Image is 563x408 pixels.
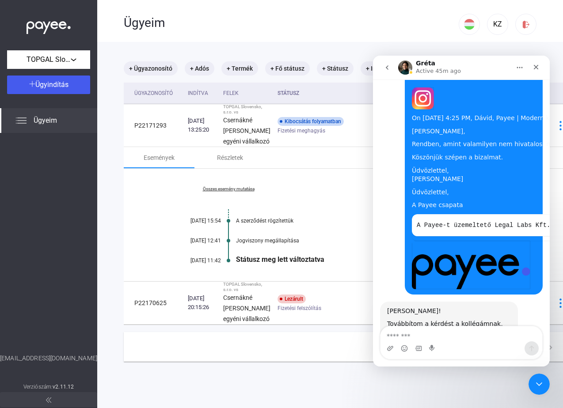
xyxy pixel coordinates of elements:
div: KZ [490,19,505,30]
button: Gif picker [42,289,49,296]
span: Ügyindítás [35,80,68,89]
div: Indítva [188,88,208,98]
span: TOPGAL Slovensko, s.r.o. [27,54,71,65]
div: Lezárult [278,295,306,303]
mat-chip: + Státusz [317,61,354,76]
div: [DATE] 13:25:20 [188,117,216,134]
button: HU [459,14,480,35]
span: Ügyeim [34,115,57,126]
img: plus-white.svg [29,81,35,87]
button: Start recording [56,289,63,296]
mat-chip: + Indítás dátuma [361,61,418,76]
div: Események [144,152,175,163]
strong: v2.11.12 [53,384,74,390]
strong: Csernákné [PERSON_NAME] egyéni vállalkozó [223,294,270,322]
button: Emoji picker [28,289,35,296]
mat-chip: + Fő státusz [265,61,310,76]
div: Ügyeim [124,15,459,30]
button: Ügyindítás [7,76,90,94]
mat-chip: + Ügyazonosító [124,61,178,76]
span: Fizetési felszólítás [278,303,321,314]
div: Részletek [217,152,243,163]
div: [DATE] 12:41 [168,238,221,244]
a: Összes esemény mutatása [168,186,289,192]
button: logout-red [515,14,536,35]
div: [PERSON_NAME]!Továbbítom a kérdést a kollégámnak, aki foglalkozik ezzel az üggyel és a holnapi na... [7,246,145,304]
div: Indítva [188,88,216,98]
div: TOPGAL Slovensko, s.r.o. vs [223,104,270,115]
mat-chip: + Adós [185,61,214,76]
div: TOPGAL Slovensko, s.r.o. vs [223,282,270,292]
td: P22171293 [124,104,184,147]
img: white-payee-white-dot.svg [27,16,71,34]
div: [DATE] 11:42 [168,257,221,264]
img: HU [464,19,475,30]
textarea: Message… [8,271,169,286]
div: Továbbítom a kérdést a kollégámnak, aki foglalkozik ezzel az üggyel és a holnapi nap folyamán jel... [14,264,138,298]
div: A szerződést rögzítettük [236,218,536,224]
div: Ügyazonosító [134,88,173,98]
span: Fizetési meghagyás [278,125,325,136]
img: list.svg [16,115,27,126]
iframe: Intercom live chat [529,374,550,395]
div: Felek [223,88,270,98]
button: Upload attachment [14,289,21,296]
div: Kibocsátás folyamatban [278,117,344,126]
div: [PERSON_NAME]! [14,251,138,260]
img: arrow-double-left-grey.svg [46,397,51,403]
button: KZ [487,14,508,35]
td: P22170625 [124,282,184,325]
button: TOPGAL Slovensko, s.r.o. [7,50,90,69]
div: Jogviszony megállapítása [236,238,536,244]
div: Gréta says… [7,246,170,324]
mat-chip: + Termék [221,61,258,76]
iframe: Intercom live chat [373,56,550,366]
strong: Csernákné [PERSON_NAME] egyéni vállalkozó [223,117,270,145]
div: Státusz meg lett változtatva [236,255,536,264]
button: Send a message… [152,286,166,300]
th: Státusz [274,83,422,104]
img: logout-red [521,20,531,29]
div: [DATE] 15:54 [168,218,221,224]
div: Felek [223,88,239,98]
button: Next page [541,338,559,355]
div: [DATE] 20:15:26 [188,294,216,312]
div: Ügyazonosító [134,88,181,98]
